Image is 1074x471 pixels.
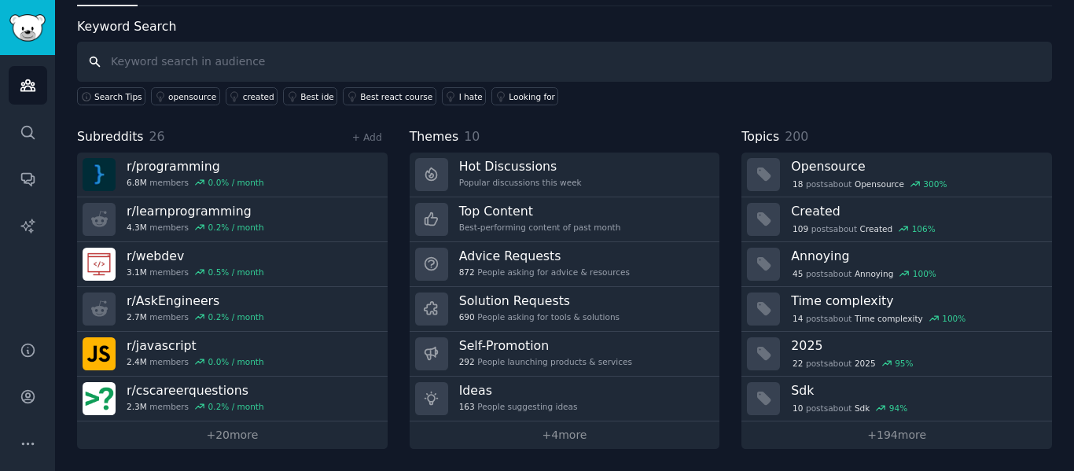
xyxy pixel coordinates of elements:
span: Sdk [855,403,870,414]
span: Opensource [855,178,904,190]
a: Best react course [343,87,436,105]
a: Advice Requests872People asking for advice & resources [410,242,720,287]
span: 10 [464,129,480,144]
a: Created109postsaboutCreated106% [741,197,1052,242]
a: Hot DiscussionsPopular discussions this week [410,153,720,197]
div: 100 % [942,313,965,324]
a: Self-Promotion292People launching products & services [410,332,720,377]
h3: Opensource [791,158,1041,175]
img: cscareerquestions [83,382,116,415]
input: Keyword search in audience [77,42,1052,82]
span: 6.8M [127,177,147,188]
span: Themes [410,127,459,147]
div: post s about [791,401,909,415]
span: 292 [459,356,475,367]
div: People asking for tools & solutions [459,311,620,322]
img: GummySearch logo [9,14,46,42]
span: 163 [459,401,475,412]
a: r/webdev3.1Mmembers0.5% / month [77,242,388,287]
div: Looking for [509,91,555,102]
div: members [127,177,264,188]
img: webdev [83,248,116,281]
span: Subreddits [77,127,144,147]
a: +20more [77,421,388,449]
a: r/javascript2.4Mmembers0.0% / month [77,332,388,377]
h3: Ideas [459,382,578,399]
div: members [127,356,264,367]
h3: Advice Requests [459,248,630,264]
h3: Solution Requests [459,293,620,309]
div: post s about [791,311,967,326]
span: Topics [741,127,779,147]
div: I hate [459,91,483,102]
div: 0.0 % / month [208,177,264,188]
a: Looking for [491,87,558,105]
h3: Self-Promotion [459,337,632,354]
div: members [127,267,264,278]
div: Best ide [300,91,334,102]
a: created [226,87,278,105]
span: 200 [785,129,808,144]
h3: Time complexity [791,293,1041,309]
a: 202522postsabout202595% [741,332,1052,377]
div: Best-performing content of past month [459,222,621,233]
div: People asking for advice & resources [459,267,630,278]
a: Best ide [283,87,337,105]
a: Ideas163People suggesting ideas [410,377,720,421]
div: 100 % [913,268,936,279]
span: 2.4M [127,356,147,367]
h3: Hot Discussions [459,158,582,175]
h3: 2025 [791,337,1041,354]
a: I hate [442,87,487,105]
h3: Created [791,203,1041,219]
a: r/cscareerquestions2.3Mmembers0.2% / month [77,377,388,421]
h3: Sdk [791,382,1041,399]
a: r/AskEngineers2.7Mmembers0.2% / month [77,287,388,332]
h3: r/ webdev [127,248,264,264]
div: 94 % [889,403,907,414]
span: Annoying [855,268,893,279]
div: 300 % [923,178,947,190]
div: post s about [791,222,936,236]
div: post s about [791,177,948,191]
a: Solution Requests690People asking for tools & solutions [410,287,720,332]
a: Opensource18postsaboutOpensource300% [741,153,1052,197]
a: +194more [741,421,1052,449]
div: 0.2 % / month [208,311,264,322]
div: Popular discussions this week [459,177,582,188]
div: members [127,401,264,412]
a: r/learnprogramming4.3Mmembers0.2% / month [77,197,388,242]
h3: Annoying [791,248,1041,264]
h3: r/ javascript [127,337,264,354]
a: Sdk10postsaboutSdk94% [741,377,1052,421]
a: +4more [410,421,720,449]
div: post s about [791,356,914,370]
div: People launching products & services [459,356,632,367]
h3: r/ cscareerquestions [127,382,264,399]
h3: Top Content [459,203,621,219]
h3: r/ programming [127,158,264,175]
img: javascript [83,337,116,370]
div: created [243,91,274,102]
h3: r/ learnprogramming [127,203,264,219]
div: members [127,311,264,322]
div: People suggesting ideas [459,401,578,412]
span: Search Tips [94,91,142,102]
span: 18 [793,178,803,190]
div: 0.0 % / month [208,356,264,367]
a: Annoying45postsaboutAnnoying100% [741,242,1052,287]
span: 690 [459,311,475,322]
a: Top ContentBest-performing content of past month [410,197,720,242]
span: 14 [793,313,803,324]
div: 0.2 % / month [208,222,264,233]
div: 0.2 % / month [208,401,264,412]
a: opensource [151,87,220,105]
span: 10 [793,403,803,414]
span: 3.1M [127,267,147,278]
span: 109 [793,223,808,234]
div: opensource [168,91,216,102]
div: 106 % [912,223,936,234]
div: post s about [791,267,937,281]
img: programming [83,158,116,191]
div: Best react course [360,91,432,102]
